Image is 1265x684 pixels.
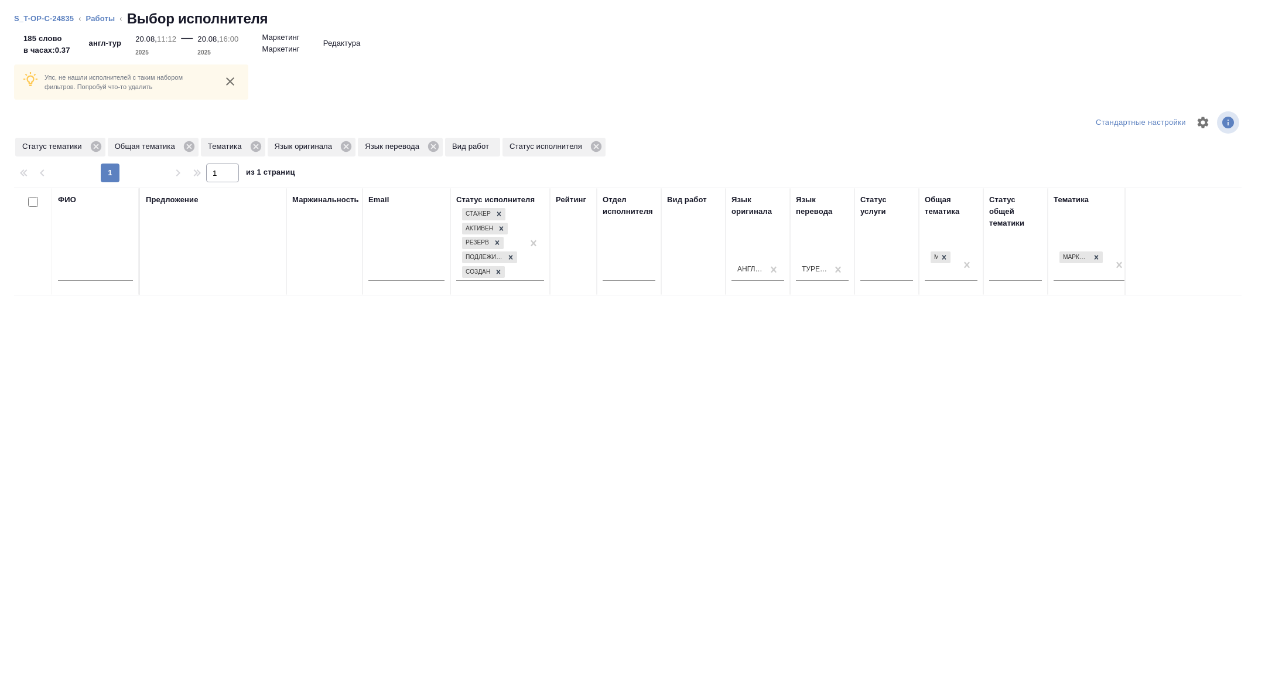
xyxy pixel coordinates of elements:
p: 20.08, [197,35,219,43]
h2: Выбор исполнителя [127,9,268,28]
span: Посмотреть информацию [1217,111,1242,134]
div: Предложение [146,194,199,206]
a: S_T-OP-C-24835 [14,14,74,23]
div: Стажер, Активен, Резерв, Подлежит внедрению, Создан [461,222,509,236]
p: Вид работ [452,141,493,152]
div: Активен [462,223,495,235]
div: Статус тематики [15,138,105,156]
p: Упс, не нашли исполнителей с таким набором фильтров. Попробуй что-то удалить [45,73,212,91]
div: Турецкий [802,264,829,274]
p: Редактура [323,38,361,49]
div: Статус исполнителя [502,138,606,156]
p: 20.08, [135,35,157,43]
p: Маркетинг [262,32,299,43]
div: Стажер, Активен, Резерв, Подлежит внедрению, Создан [461,265,506,280]
p: Статус исполнителя [510,141,586,152]
div: Маркетинг [929,250,952,265]
p: 11:12 [157,35,176,43]
span: Настроить таблицу [1189,108,1217,137]
div: Стажер, Активен, Резерв, Подлежит внедрению, Создан [461,207,507,222]
div: Язык оригинала [268,138,356,156]
div: Стажер [462,208,493,220]
div: Рейтинг [556,194,586,206]
p: Язык перевода [365,141,423,152]
div: ФИО [58,194,76,206]
div: Английский [737,264,764,274]
div: Вид работ [667,194,707,206]
p: Статус тематики [22,141,86,152]
div: Маркетинг [931,251,938,264]
p: Общая тематика [115,141,179,152]
div: Маржинальность [292,194,359,206]
li: ‹ [119,13,122,25]
div: split button [1093,114,1189,132]
p: 16:00 [219,35,238,43]
div: Тематика [201,138,265,156]
div: Стажер, Активен, Резерв, Подлежит внедрению, Создан [461,236,505,250]
div: Язык перевода [796,194,849,217]
li: ‹ [78,13,81,25]
nav: breadcrumb [14,9,1251,28]
div: Общая тематика [925,194,977,217]
a: Работы [86,14,115,23]
div: Email [368,194,389,206]
div: Маркетинг [1059,251,1090,264]
div: Отдел исполнителя [603,194,655,217]
span: из 1 страниц [246,165,295,182]
div: Стажер, Активен, Резерв, Подлежит внедрению, Создан [461,250,518,265]
div: Статус общей тематики [989,194,1042,229]
div: Резерв [462,237,491,249]
div: Общая тематика [108,138,199,156]
div: Статус исполнителя [456,194,535,206]
p: 185 слово [23,33,70,45]
div: Создан [462,266,492,278]
div: Статус услуги [860,194,913,217]
p: Язык оригинала [275,141,337,152]
div: Язык оригинала [731,194,784,217]
div: Маркетинг [1058,250,1104,265]
div: Тематика [1054,194,1089,206]
div: Подлежит внедрению [462,251,504,264]
div: Язык перевода [358,138,443,156]
button: close [221,73,239,90]
p: Тематика [208,141,246,152]
div: — [181,28,193,59]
